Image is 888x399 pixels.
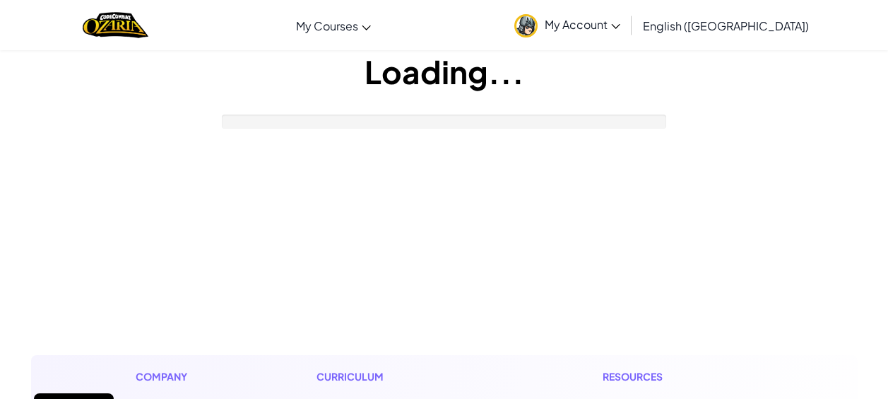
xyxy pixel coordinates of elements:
[636,6,816,45] a: English ([GEOGRAPHIC_DATA])
[83,11,148,40] img: Home
[316,369,487,384] h1: Curriculum
[83,11,148,40] a: Ozaria by CodeCombat logo
[545,17,620,32] span: My Account
[514,14,538,37] img: avatar
[507,3,627,47] a: My Account
[296,18,358,33] span: My Courses
[136,369,201,384] h1: Company
[603,369,753,384] h1: Resources
[289,6,378,45] a: My Courses
[643,18,809,33] span: English ([GEOGRAPHIC_DATA])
